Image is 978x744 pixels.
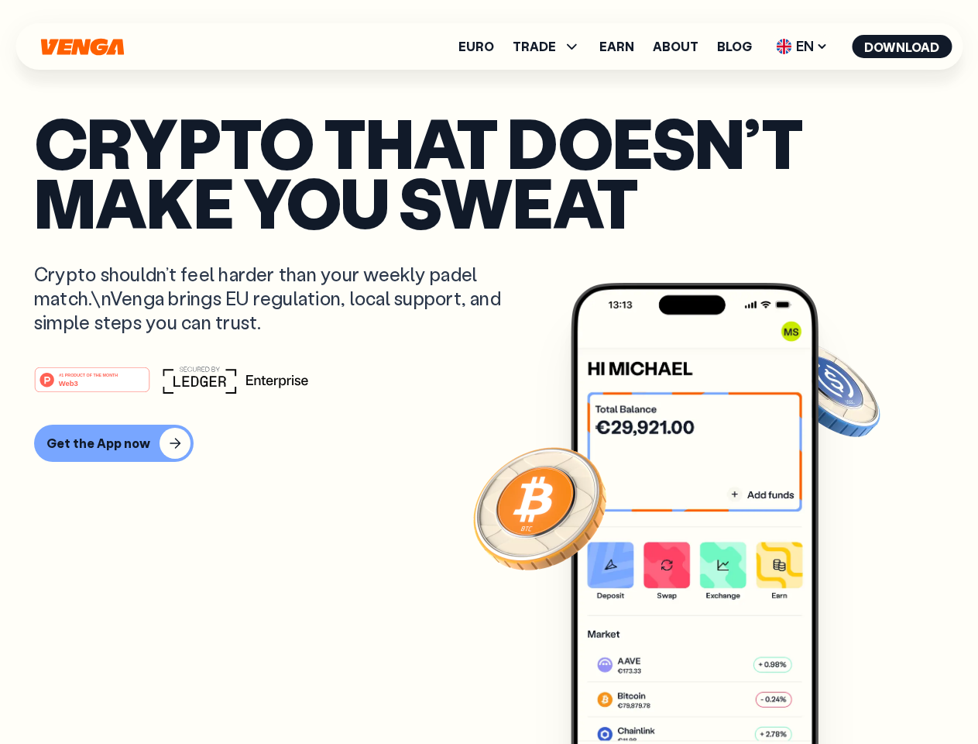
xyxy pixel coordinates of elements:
a: About [653,40,698,53]
a: Get the App now [34,425,944,462]
span: EN [770,34,833,59]
img: Bitcoin [470,438,609,577]
a: Euro [458,40,494,53]
span: TRADE [513,37,581,56]
a: Blog [717,40,752,53]
a: #1 PRODUCT OF THE MONTHWeb3 [34,376,150,396]
tspan: Web3 [59,378,78,387]
button: Download [852,35,952,58]
div: Get the App now [46,436,150,451]
p: Crypto shouldn’t feel harder than your weekly padel match.\nVenga brings EU regulation, local sup... [34,262,523,335]
svg: Home [39,38,125,56]
button: Get the App now [34,425,194,462]
img: USDC coin [772,333,884,445]
p: Crypto that doesn’t make you sweat [34,112,944,231]
img: flag-uk [776,39,791,54]
tspan: #1 PRODUCT OF THE MONTH [59,372,118,377]
a: Earn [599,40,634,53]
span: TRADE [513,40,556,53]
